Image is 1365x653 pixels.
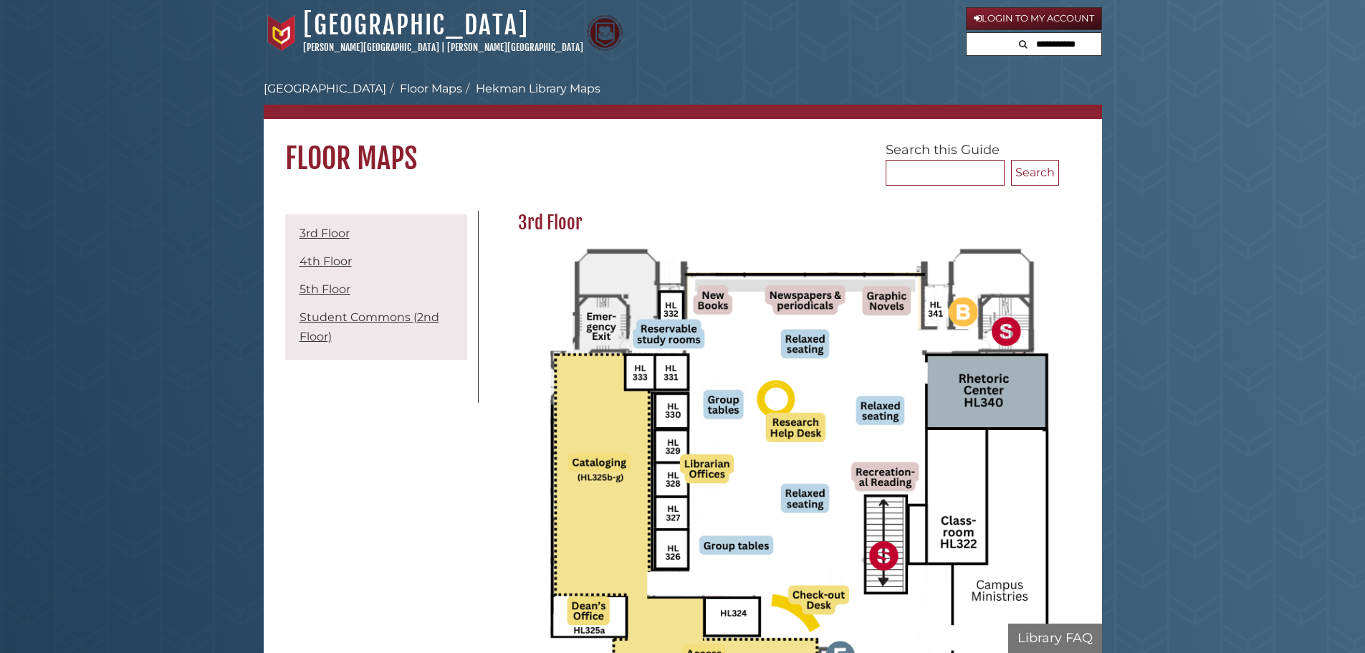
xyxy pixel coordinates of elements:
button: Search [1011,160,1059,186]
div: Guide Pages [285,211,467,367]
a: [PERSON_NAME][GEOGRAPHIC_DATA] [447,42,583,53]
a: Student Commons (2nd Floor) [300,310,439,343]
i: Search [1019,39,1028,49]
a: [GEOGRAPHIC_DATA] [264,82,386,95]
a: 5th Floor [300,282,350,296]
a: Login to My Account [966,7,1102,30]
a: 3rd Floor [300,227,350,240]
a: Floor Maps [400,82,462,95]
li: Hekman Library Maps [462,80,600,97]
h1: Floor Maps [264,119,1102,176]
a: 4th Floor [300,254,352,268]
img: Calvin University [264,15,300,51]
h2: 3rd Floor [511,211,1059,234]
button: Search [1015,33,1032,52]
span: | [441,42,445,53]
a: [PERSON_NAME][GEOGRAPHIC_DATA] [303,42,439,53]
img: Calvin Theological Seminary [587,15,623,51]
a: [GEOGRAPHIC_DATA] [303,9,529,41]
button: Library FAQ [1008,624,1102,653]
nav: breadcrumb [264,80,1102,119]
